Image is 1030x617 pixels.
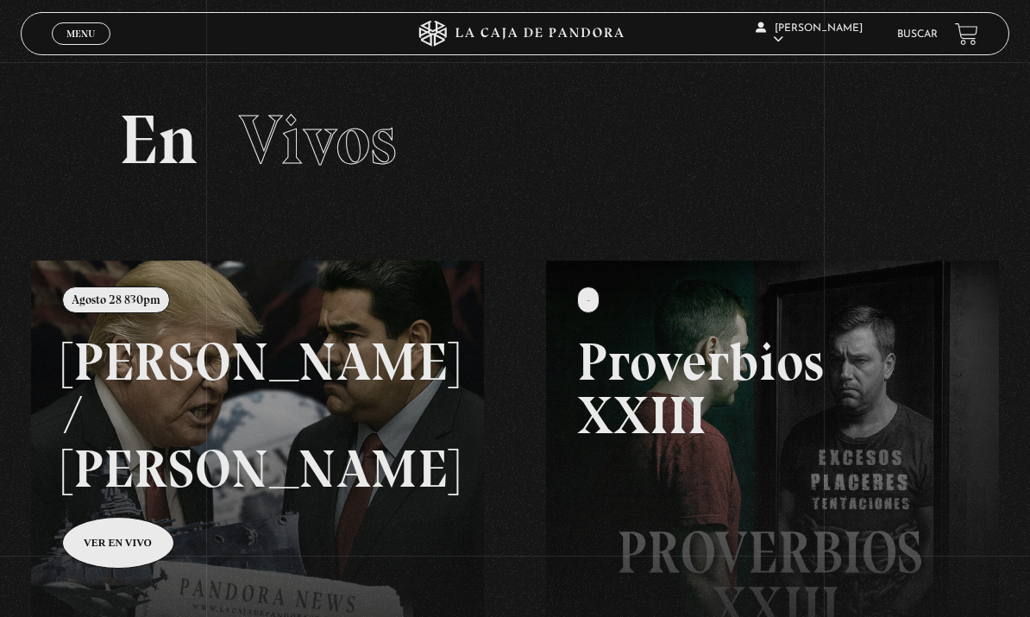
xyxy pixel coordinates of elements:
span: Vivos [239,98,397,181]
span: Cerrar [60,43,101,55]
span: [PERSON_NAME] [756,23,863,45]
a: Buscar [897,29,938,40]
span: Menu [66,28,95,39]
h2: En [119,105,910,174]
a: View your shopping cart [955,22,978,46]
